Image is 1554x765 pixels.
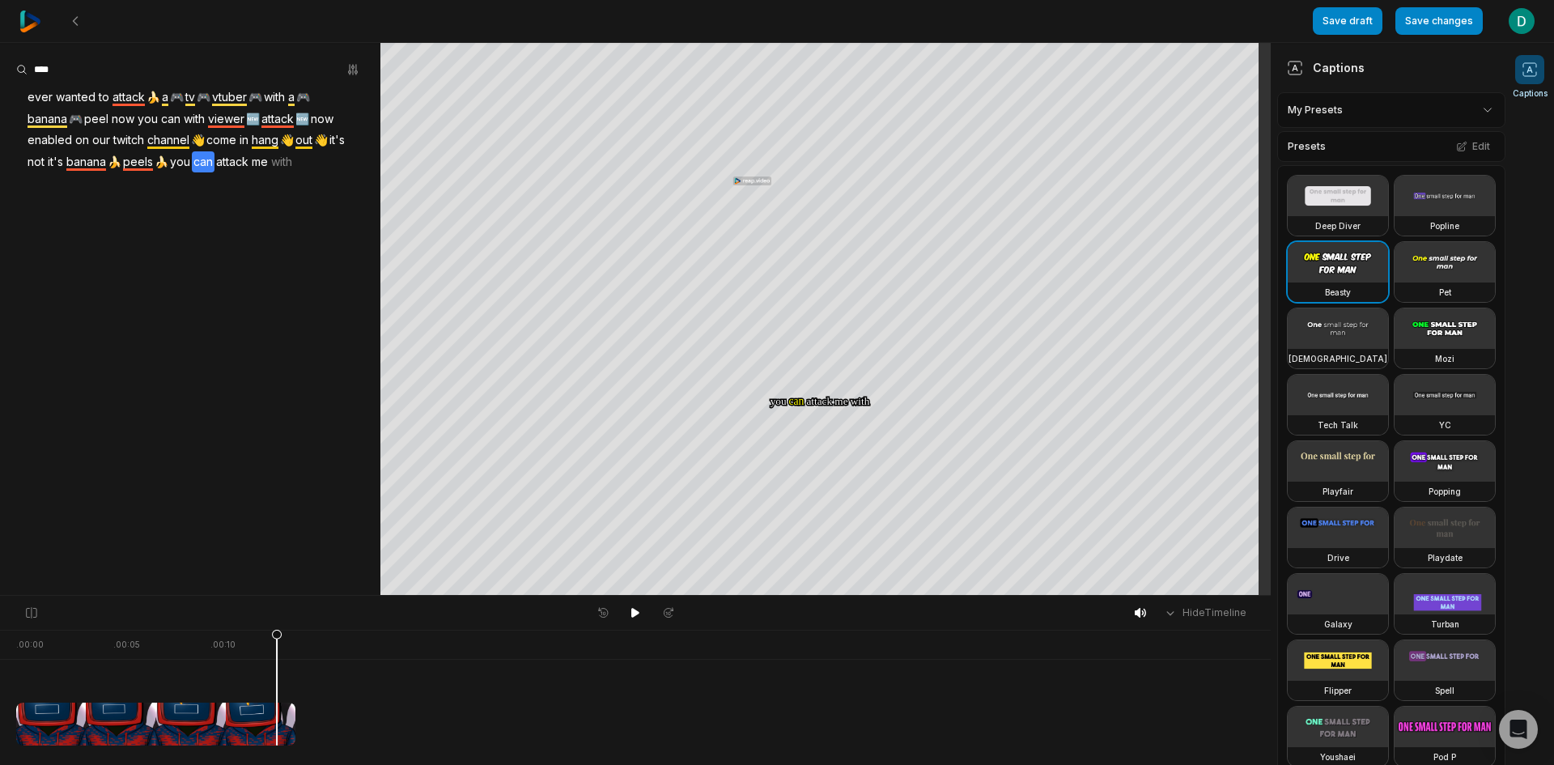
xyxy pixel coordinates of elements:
span: a [287,87,296,108]
span: in [238,130,250,151]
h3: Drive [1327,551,1349,564]
span: banana [26,108,69,130]
span: Captions [1513,87,1548,100]
h3: Turban [1431,618,1459,631]
h3: Playdate [1428,551,1463,564]
button: Save changes [1395,7,1483,35]
span: our [91,130,112,151]
h3: Spell [1435,684,1454,697]
span: can [159,108,182,130]
h3: Pet [1439,286,1451,299]
span: viewer [206,108,246,130]
img: reap [19,11,41,32]
h3: Youshaei [1320,750,1356,763]
h3: Pod P [1433,750,1456,763]
div: Presets [1277,131,1505,162]
div: Captions [1287,59,1365,76]
span: on [74,130,91,151]
span: twitch [112,130,146,151]
h3: Galaxy [1324,618,1352,631]
span: enabled [26,130,74,151]
span: it's [328,130,346,151]
span: now [110,108,136,130]
h3: YC [1439,419,1451,431]
span: you [168,151,192,173]
span: now [309,108,335,130]
span: it's [46,151,65,173]
h3: Popping [1429,485,1461,498]
span: tv [184,87,197,108]
span: ever [26,87,54,108]
span: with [270,151,294,173]
span: you [136,108,159,130]
span: channel [146,130,191,151]
div: Open Intercom Messenger [1499,710,1538,749]
h3: Popline [1430,219,1459,232]
h3: [DEMOGRAPHIC_DATA] [1289,352,1387,365]
div: My Presets [1277,92,1505,128]
button: Edit [1451,136,1495,157]
span: hang [250,130,280,151]
span: me [250,151,270,173]
span: attack [214,151,250,173]
h3: Mozi [1435,352,1454,365]
span: to [97,87,111,108]
span: peel [83,108,110,130]
h3: Beasty [1325,286,1351,299]
button: Captions [1513,55,1548,100]
button: Save draft [1313,7,1382,35]
span: attack [260,108,295,130]
span: wanted [54,87,97,108]
span: banana [65,151,108,173]
span: attack [111,87,146,108]
h3: Deep Diver [1315,219,1361,232]
button: HideTimeline [1158,601,1251,625]
span: vtuber [210,87,248,108]
span: can [192,151,214,173]
span: with [182,108,206,130]
h3: Flipper [1324,684,1352,697]
span: with [262,87,287,108]
span: peels [121,151,155,173]
h3: Tech Talk [1318,419,1358,431]
span: not [26,151,46,173]
span: come [205,130,238,151]
span: a [160,87,170,108]
span: out [294,130,314,151]
h3: Playfair [1323,485,1353,498]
